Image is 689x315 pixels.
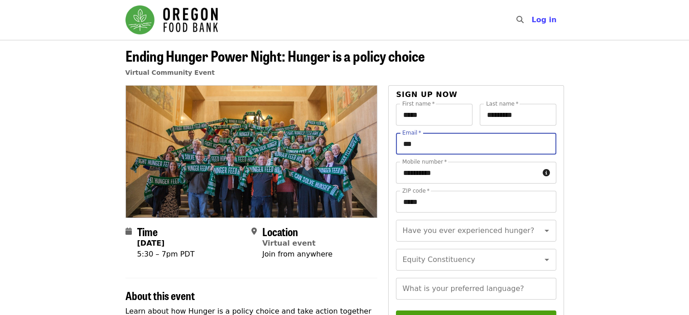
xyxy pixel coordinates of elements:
[396,104,472,126] input: First name
[516,15,523,24] i: search icon
[262,239,316,247] a: Virtual event
[125,5,218,34] img: Oregon Food Bank - Home
[125,287,195,303] span: About this event
[540,224,553,237] button: Open
[126,86,377,217] img: Ending Hunger Power Night: Hunger is a policy choice organized by Oregon Food Bank
[480,104,556,126] input: Last name
[396,278,556,300] input: What is your preferred language?
[402,188,429,194] label: ZIP code
[396,162,539,184] input: Mobile number
[402,159,447,165] label: Mobile number
[486,101,518,107] label: Last name
[125,227,132,236] i: calendar icon
[396,133,556,155] input: Email
[402,130,421,136] label: Email
[137,223,158,239] span: Time
[529,9,536,31] input: Search
[125,45,425,66] span: Ending Hunger Power Night: Hunger is a policy choice
[262,223,298,239] span: Location
[531,15,556,24] span: Log in
[262,250,332,258] span: Join from anywhere
[524,11,564,29] button: Log in
[396,191,556,213] input: ZIP code
[137,249,195,260] div: 5:30 – 7pm PDT
[396,90,458,99] span: Sign up now
[251,227,257,236] i: map-marker-alt icon
[540,253,553,266] button: Open
[137,239,165,247] strong: [DATE]
[543,169,550,177] i: circle-info icon
[402,101,435,107] label: First name
[125,69,215,76] a: Virtual Community Event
